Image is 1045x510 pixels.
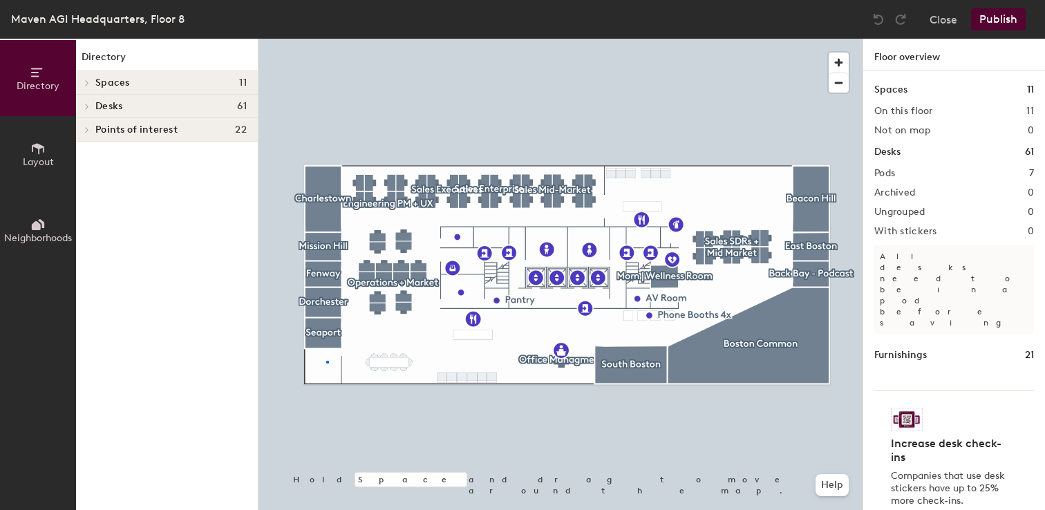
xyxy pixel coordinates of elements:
[891,437,1009,464] h4: Increase desk check-ins
[1028,187,1034,198] h2: 0
[816,474,849,496] button: Help
[1026,106,1034,117] h2: 11
[1028,125,1034,136] h2: 0
[1028,226,1034,237] h2: 0
[76,50,258,71] h1: Directory
[874,144,901,160] h1: Desks
[863,39,1045,71] h1: Floor overview
[239,77,247,88] span: 11
[1027,82,1034,97] h1: 11
[95,124,178,135] span: Points of interest
[23,156,54,168] span: Layout
[874,187,915,198] h2: Archived
[874,226,937,237] h2: With stickers
[874,125,930,136] h2: Not on map
[874,348,927,363] h1: Furnishings
[971,8,1026,30] button: Publish
[95,77,130,88] span: Spaces
[874,106,933,117] h2: On this floor
[1025,348,1034,363] h1: 21
[1029,168,1034,179] h2: 7
[872,12,885,26] img: Undo
[1025,144,1034,160] h1: 61
[17,80,59,92] span: Directory
[891,470,1009,507] p: Companies that use desk stickers have up to 25% more check-ins.
[95,101,122,112] span: Desks
[891,408,923,431] img: Sticker logo
[874,245,1034,334] p: All desks need to be in a pod before saving
[874,168,895,179] h2: Pods
[930,8,957,30] button: Close
[894,12,907,26] img: Redo
[874,207,925,218] h2: Ungrouped
[4,232,72,244] span: Neighborhoods
[237,101,247,112] span: 61
[11,10,185,28] div: Maven AGI Headquarters, Floor 8
[235,124,247,135] span: 22
[874,82,907,97] h1: Spaces
[1028,207,1034,218] h2: 0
